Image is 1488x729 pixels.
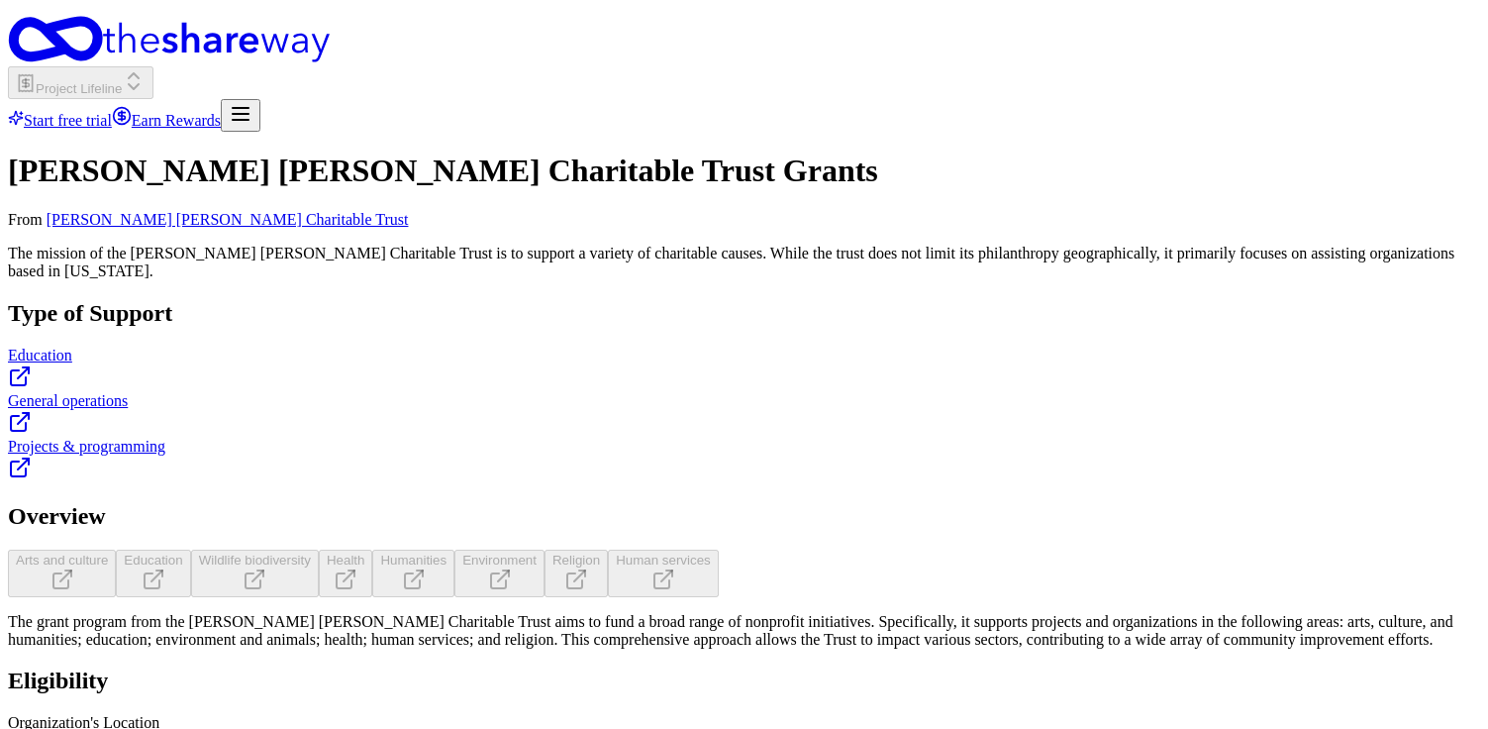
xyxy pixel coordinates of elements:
a: Projects & programming [8,438,1480,483]
span: Religion [552,553,600,568]
p: The grant program from the [PERSON_NAME] [PERSON_NAME] Charitable Trust aims to fund a broad rang... [8,613,1480,649]
button: Education [116,550,190,597]
span: Human services [616,553,711,568]
button: Arts and culture [8,550,116,597]
h2: Eligibility [8,668,1480,694]
button: Project Lifeline [8,66,153,99]
h2: Type of Support [8,300,1480,327]
span: Health [327,553,365,568]
button: Religion [545,550,608,597]
span: Education [124,553,182,568]
button: Wildlife biodiversity [191,550,319,597]
button: Humanities [372,550,454,597]
a: General operations [8,392,1480,438]
a: Start free trial [8,112,112,129]
p: The mission of the [PERSON_NAME] [PERSON_NAME] Charitable Trust is to support a variety of charit... [8,245,1480,280]
h1: [PERSON_NAME] [PERSON_NAME] Charitable Trust Grants [8,153,1480,189]
a: Education [8,347,1480,392]
span: Humanities [380,553,446,568]
div: From [8,211,1480,229]
button: Human services [608,550,719,597]
span: Arts and culture [16,553,108,568]
span: Environment [462,553,537,568]
span: Wildlife biodiversity [199,553,311,568]
a: Home [8,16,1480,66]
a: Earn Rewards [112,112,221,129]
button: Health [319,550,373,597]
button: Environment [454,550,545,597]
a: [PERSON_NAME] [PERSON_NAME] Charitable Trust [47,211,409,228]
h2: Overview [8,503,1480,530]
span: Project Lifeline [36,81,122,96]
